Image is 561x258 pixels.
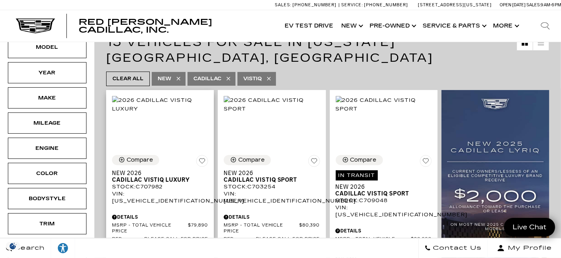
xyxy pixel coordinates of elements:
[530,10,561,42] div: Search
[224,96,320,113] img: 2026 Cadillac VISTIQ Sport
[112,214,208,221] div: Pricing Details - New 2026 Cadillac VISTIQ Luxury
[28,94,67,102] div: Make
[28,219,67,228] div: Trim
[8,62,86,83] div: YearYear
[79,17,212,35] span: Red [PERSON_NAME] Cadillac, Inc.
[127,157,153,164] div: Compare
[299,223,320,234] span: $80,390
[488,238,561,258] button: Open user profile menu
[364,2,408,7] span: [PHONE_NUMBER]
[336,236,432,248] a: MSRP - Total Vehicle Price $80,990
[420,155,432,170] button: Save Vehicle
[193,74,221,84] span: Cadillac
[224,177,314,183] span: Cadillac VISTIQ Sport
[541,2,561,7] span: 9 AM-6 PM
[112,223,188,234] span: MSRP - Total Vehicle Price
[224,223,299,234] span: MSRP - Total Vehicle Price
[243,74,262,84] span: VISTIQ
[505,243,552,254] span: My Profile
[196,155,208,170] button: Save Vehicle
[336,96,432,113] img: 2026 Cadillac VISTIQ Sport
[350,157,377,164] div: Compare
[112,96,208,113] img: 2026 Cadillac VISTIQ Luxury
[8,163,86,184] div: ColorColor
[281,10,337,42] a: EV Test Drive
[8,213,86,234] div: TrimTrim
[336,227,432,234] div: Pricing Details - New 2026 Cadillac VISTIQ Sport
[112,236,144,254] span: Red Noland Price
[341,2,363,7] span: Service:
[112,170,208,183] a: New 2026Cadillac VISTIQ Luxury
[112,177,202,183] span: Cadillac VISTIQ Luxury
[489,10,522,42] button: More
[337,10,366,42] a: New
[336,204,432,218] div: VIN: [US_VEHICLE_IDENTIFICATION_NUMBER]
[188,223,208,234] span: $79,890
[112,74,143,84] span: Clear All
[28,169,67,178] div: Color
[366,10,419,42] a: Pre-Owned
[418,238,488,258] a: Contact Us
[4,242,22,250] img: Opt-Out Icon
[238,157,265,164] div: Compare
[8,112,86,134] div: MileageMileage
[504,218,555,236] a: Live Chat
[224,236,320,254] a: Red Noland Price Please call for price
[8,138,86,159] div: EngineEngine
[224,170,320,183] a: New 2026Cadillac VISTIQ Sport
[79,18,273,34] a: Red [PERSON_NAME] Cadillac, Inc.
[112,183,208,190] div: Stock : C707982
[517,35,533,50] a: Grid View
[336,236,411,248] span: MSRP - Total Vehicle Price
[4,242,22,250] section: Click to Open Cookie Consent Modal
[336,170,378,181] span: In Transit
[8,37,86,58] div: ModelModel
[112,223,208,234] a: MSRP - Total Vehicle Price $79,890
[419,10,489,42] a: Service & Parts
[51,238,75,258] a: Explore your accessibility options
[112,155,159,165] button: Compare Vehicle
[500,2,526,7] span: Open [DATE]
[418,2,492,7] a: [STREET_ADDRESS][US_STATE]
[224,236,256,254] span: Red Noland Price
[224,155,271,165] button: Compare Vehicle
[431,243,482,254] span: Contact Us
[112,236,208,254] a: Red Noland Price Please call for price
[308,155,320,170] button: Save Vehicle
[224,223,320,234] a: MSRP - Total Vehicle Price $80,390
[224,170,314,177] span: New 2026
[8,188,86,209] div: BodystyleBodystyle
[336,190,426,197] span: Cadillac VISTIQ Sport
[336,184,426,190] span: New 2026
[275,2,291,7] span: Sales:
[224,190,320,205] div: VIN: [US_VEHICLE_IDENTIFICATION_NUMBER]
[28,144,67,153] div: Engine
[112,190,208,205] div: VIN: [US_VEHICLE_IDENTIFICATION_NUMBER]
[338,3,410,7] a: Service: [PHONE_NUMBER]
[526,2,541,7] span: Sales:
[224,183,320,190] div: Stock : C703254
[336,155,383,165] button: Compare Vehicle
[28,43,67,52] div: Model
[8,87,86,109] div: MakeMake
[224,214,320,221] div: Pricing Details - New 2026 Cadillac VISTIQ Sport
[275,3,338,7] a: Sales: [PHONE_NUMBER]
[16,18,55,33] img: Cadillac Dark Logo with Cadillac White Text
[158,74,171,84] span: New
[256,236,320,254] span: Please call for price
[411,236,432,248] span: $80,990
[292,2,337,7] span: [PHONE_NUMBER]
[28,119,67,127] div: Mileage
[144,236,208,254] span: Please call for price
[12,243,45,254] span: Search
[106,35,433,65] span: 13 Vehicles for Sale in [US_STATE][GEOGRAPHIC_DATA], [GEOGRAPHIC_DATA]
[336,197,432,204] div: Stock : C709048
[28,68,67,77] div: Year
[509,223,550,232] span: Live Chat
[51,242,75,254] div: Explore your accessibility options
[112,170,202,177] span: New 2026
[28,194,67,203] div: Bodystyle
[336,170,432,197] a: In TransitNew 2026Cadillac VISTIQ Sport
